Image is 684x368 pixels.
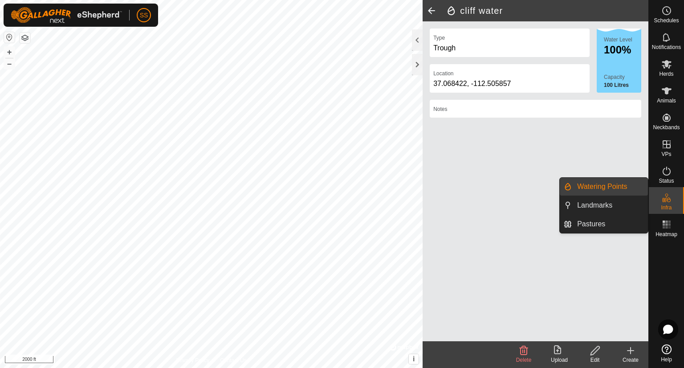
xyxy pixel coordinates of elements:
div: Create [613,356,648,364]
div: Trough [433,43,586,53]
button: + [4,47,15,57]
a: Landmarks [572,196,648,214]
span: Schedules [654,18,679,23]
span: Status [659,178,674,184]
span: VPs [661,151,671,157]
a: Watering Points [572,178,648,196]
div: 37.068422, -112.505857 [433,78,586,89]
label: Water Level [604,37,632,43]
label: Type [433,34,445,42]
img: Gallagher Logo [11,7,122,23]
label: Capacity [604,73,641,81]
button: – [4,58,15,69]
button: i [409,354,419,364]
li: Landmarks [560,196,648,214]
label: Location [433,70,453,78]
span: SS [140,11,148,20]
span: Watering Points [577,181,627,192]
span: Pastures [577,219,605,229]
label: 100 Litres [604,81,641,89]
div: 100% [604,45,641,55]
span: Notifications [652,45,681,50]
div: Edit [577,356,613,364]
a: Contact Us [220,356,246,364]
li: Pastures [560,215,648,233]
span: Herds [659,71,673,77]
h2: cliff water [446,5,648,16]
button: Map Layers [20,33,30,43]
label: Notes [433,105,447,113]
a: Help [649,341,684,366]
span: Help [661,357,672,362]
a: Privacy Policy [176,356,210,364]
span: Landmarks [577,200,612,211]
span: Neckbands [653,125,680,130]
button: Reset Map [4,32,15,43]
span: Infra [661,205,672,210]
li: Watering Points [560,178,648,196]
span: Animals [657,98,676,103]
span: Heatmap [655,232,677,237]
a: Pastures [572,215,648,233]
span: i [413,355,415,363]
span: Delete [516,357,532,363]
div: Upload [541,356,577,364]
